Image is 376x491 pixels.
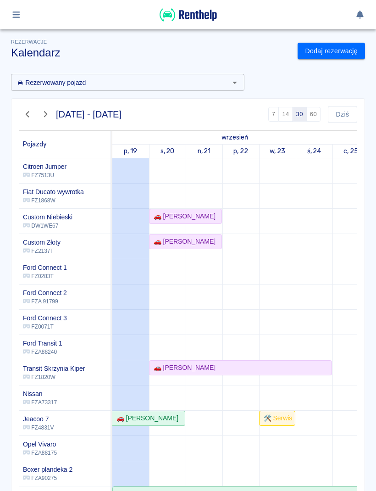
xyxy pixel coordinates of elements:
[23,247,61,255] p: FZ2137T
[150,212,216,221] div: 🚗 [PERSON_NAME]
[23,323,67,331] p: FZ0071T
[160,17,217,24] a: Renthelp logo
[23,297,67,306] p: FZA 91799
[23,449,57,457] p: FZA88175
[260,413,292,423] div: 🛠️ Serwis
[293,107,307,122] button: 30 dni
[23,196,84,205] p: FZ1868W
[14,77,227,88] input: Wyszukaj i wybierz pojazdy...
[23,348,62,356] p: FZA88240
[23,162,66,171] h6: Citroen Jumper
[113,413,178,423] div: 🚗 [PERSON_NAME]
[23,398,57,407] p: FZA73317
[160,7,217,22] img: Renthelp logo
[231,145,250,158] a: 22 września 2025
[306,107,321,122] button: 60 dni
[328,106,357,123] button: Dziś
[23,440,57,449] h6: Opel Vivaro
[23,313,67,323] h6: Ford Connect 3
[23,187,84,196] h6: Fiat Ducato wywrotka
[122,145,139,158] a: 19 września 2025
[23,339,62,348] h6: Ford Transit 1
[23,222,72,230] p: DW1WE67
[298,43,365,60] a: Dodaj rezerwację
[23,212,72,222] h6: Custom Niebieski
[23,465,72,474] h6: Boxer plandeka 2
[11,39,47,45] span: Rezerwacje
[150,363,216,373] div: 🚗 [PERSON_NAME]
[23,424,54,432] p: FZ4831V
[195,145,213,158] a: 21 września 2025
[23,238,61,247] h6: Custom Złoty
[341,145,360,158] a: 25 września 2025
[11,46,290,59] h3: Kalendarz
[305,145,324,158] a: 24 września 2025
[23,364,85,373] h6: Transit Skrzynia Kiper
[219,131,250,144] a: 19 września 2025
[23,389,57,398] h6: Nissan
[56,109,122,120] h4: [DATE] - [DATE]
[150,237,216,246] div: 🚗 [PERSON_NAME]
[268,107,279,122] button: 7 dni
[267,145,288,158] a: 23 września 2025
[228,76,241,89] button: Otwórz
[23,288,67,297] h6: Ford Connect 2
[23,414,54,424] h6: Jeacoo 7
[23,140,47,148] span: Pojazdy
[23,272,67,280] p: FZ0283T
[278,107,293,122] button: 14 dni
[23,263,67,272] h6: Ford Connect 1
[23,373,85,381] p: FZ1820W
[158,145,177,158] a: 20 września 2025
[23,171,66,179] p: FZ7513U
[23,474,72,482] p: FZA90275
